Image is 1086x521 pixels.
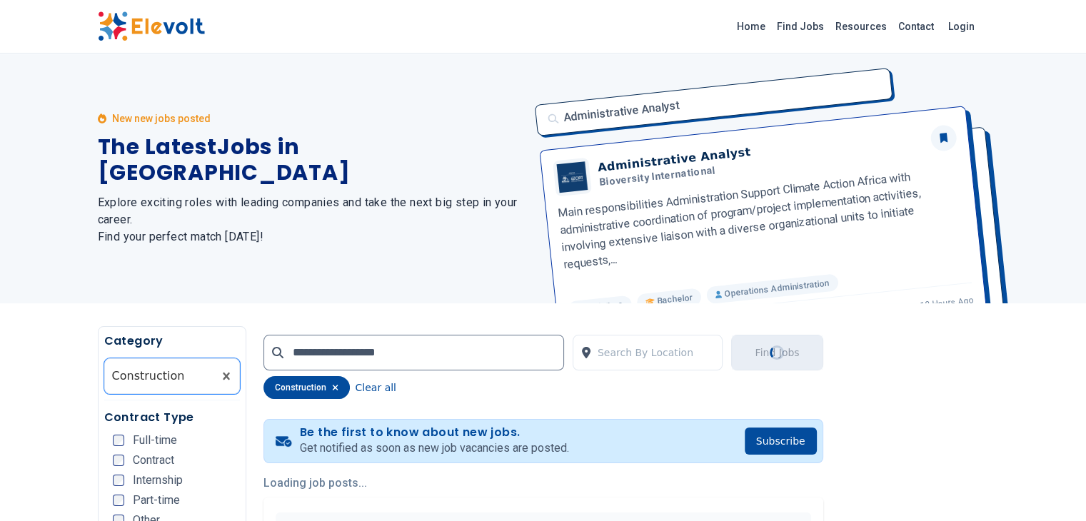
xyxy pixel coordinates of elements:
p: Get notified as soon as new job vacancies are posted. [300,440,569,457]
span: Part-time [133,495,180,506]
input: Internship [113,475,124,486]
iframe: Chat Widget [1015,452,1086,521]
a: Find Jobs [771,15,830,38]
button: Clear all [356,376,396,399]
span: Full-time [133,435,177,446]
h1: The Latest Jobs in [GEOGRAPHIC_DATA] [98,134,526,186]
input: Part-time [113,495,124,506]
h5: Category [104,333,240,350]
input: Full-time [113,435,124,446]
span: Contract [133,455,174,466]
a: Contact [893,15,940,38]
p: New new jobs posted [112,111,211,126]
h5: Contract Type [104,409,240,426]
button: Subscribe [745,428,817,455]
div: construction [263,376,350,399]
a: Login [940,12,983,41]
input: Contract [113,455,124,466]
a: Home [731,15,771,38]
div: Loading... [770,345,785,360]
button: Find JobsLoading... [731,335,823,370]
h4: Be the first to know about new jobs. [300,425,569,440]
h2: Explore exciting roles with leading companies and take the next big step in your career. Find you... [98,194,526,246]
span: Internship [133,475,183,486]
img: Elevolt [98,11,205,41]
a: Resources [830,15,893,38]
p: Loading job posts... [263,475,823,492]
